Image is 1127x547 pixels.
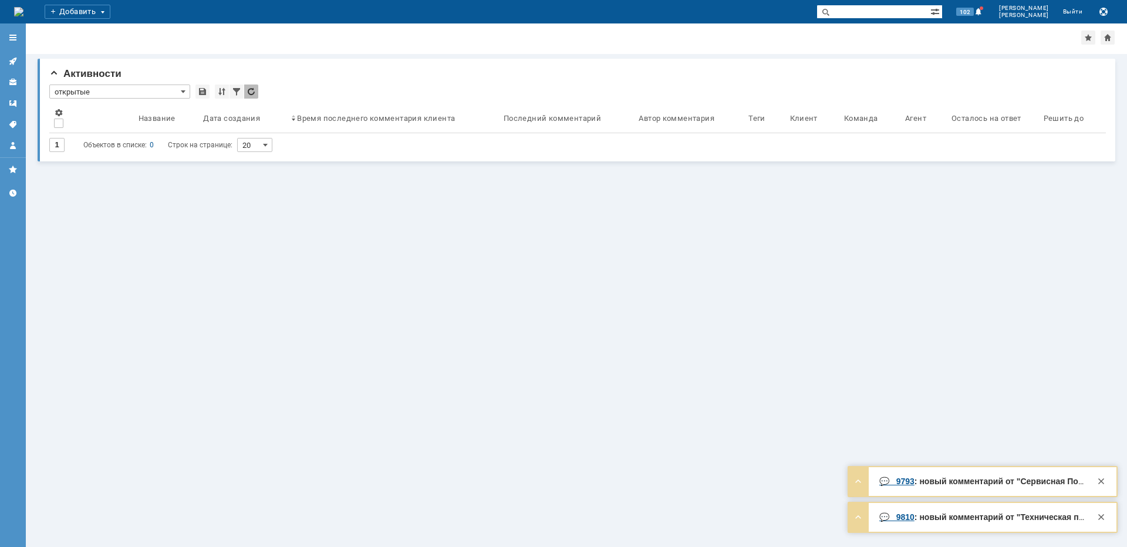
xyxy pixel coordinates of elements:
[956,8,974,16] span: 102
[134,103,199,133] th: Название
[203,114,260,123] div: Дата создания
[4,73,22,92] a: Клиенты
[195,85,210,99] div: Сохранить вид
[4,94,22,113] a: Шаблоны комментариев
[504,114,601,123] div: Последний комментарий
[230,85,244,99] div: Фильтрация...
[851,474,865,488] div: Развернуть
[930,5,942,16] span: Расширенный поиск
[839,103,900,133] th: Команда
[49,68,122,79] span: Активности
[879,477,915,486] a: 💬 9793
[4,115,22,134] a: Теги
[748,114,765,123] div: Теги
[951,114,1021,123] div: Осталось на ответ
[198,103,286,133] th: Дата создания
[639,114,714,123] div: Автор комментария
[150,138,154,152] div: 0
[900,103,947,133] th: Агент
[879,512,915,522] a: 💬 9810
[297,114,455,123] div: Время последнего комментария клиента
[790,114,818,123] div: Клиент
[14,7,23,16] a: Перейти на домашнюю страницу
[45,5,110,19] div: Добавить
[634,103,744,133] th: Автор комментария
[244,85,258,99] div: Обновлять список
[844,114,878,123] div: Команда
[1096,5,1111,19] button: Сохранить лог
[215,85,229,99] div: Сортировка...
[54,108,63,117] span: Настройки
[139,114,176,123] div: Название
[83,141,147,149] span: Объектов в списке:
[286,103,499,133] th: Время последнего комментария клиента
[1081,31,1095,45] div: Добавить в избранное
[83,138,232,152] i: Строк на странице:
[785,103,839,133] th: Клиент
[1044,114,1084,123] div: Решить до
[4,52,22,70] a: Активности
[999,5,1049,12] span: [PERSON_NAME]
[905,114,926,123] div: Агент
[1094,474,1108,488] div: Закрыть
[851,510,865,524] div: Развернуть
[4,136,22,155] a: Мой профиль
[1101,31,1115,45] div: Сделать домашней страницей
[999,12,1049,19] span: [PERSON_NAME]
[14,7,23,16] img: logo
[1094,510,1108,524] div: Закрыть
